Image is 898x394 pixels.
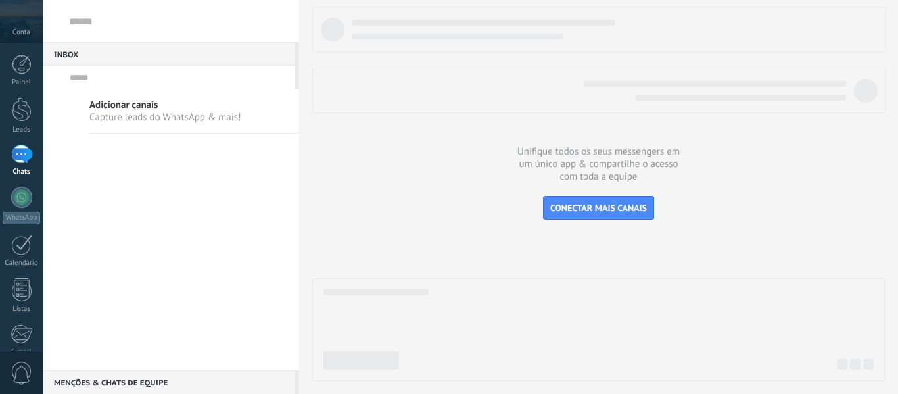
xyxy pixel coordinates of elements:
[3,212,40,224] div: WhatsApp
[12,28,30,37] span: Conta
[3,78,41,87] div: Painel
[543,196,654,220] button: CONECTAR MAIS CANAIS
[3,259,41,268] div: Calendário
[3,348,41,357] div: E-mail
[89,99,241,111] span: Adicionar canais
[43,42,295,66] div: Inbox
[3,168,41,176] div: Chats
[550,202,647,214] span: CONECTAR MAIS CANAIS
[3,126,41,134] div: Leads
[43,370,295,394] div: Menções & Chats de equipe
[3,305,41,314] div: Listas
[89,111,241,124] span: Capture leads do WhatsApp & mais!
